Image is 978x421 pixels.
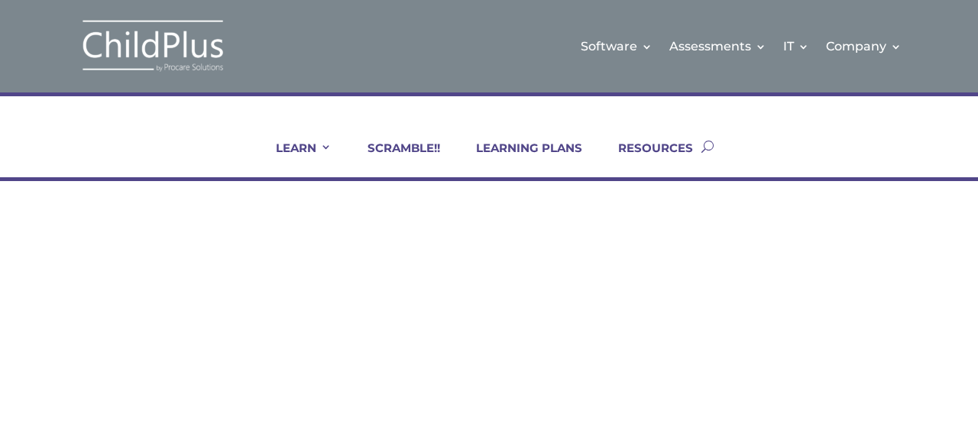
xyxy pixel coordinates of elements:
[599,141,693,177] a: RESOURCES
[783,15,809,77] a: IT
[581,15,653,77] a: Software
[826,15,902,77] a: Company
[669,15,766,77] a: Assessments
[348,141,440,177] a: SCRAMBLE!!
[457,141,582,177] a: LEARNING PLANS
[257,141,332,177] a: LEARN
